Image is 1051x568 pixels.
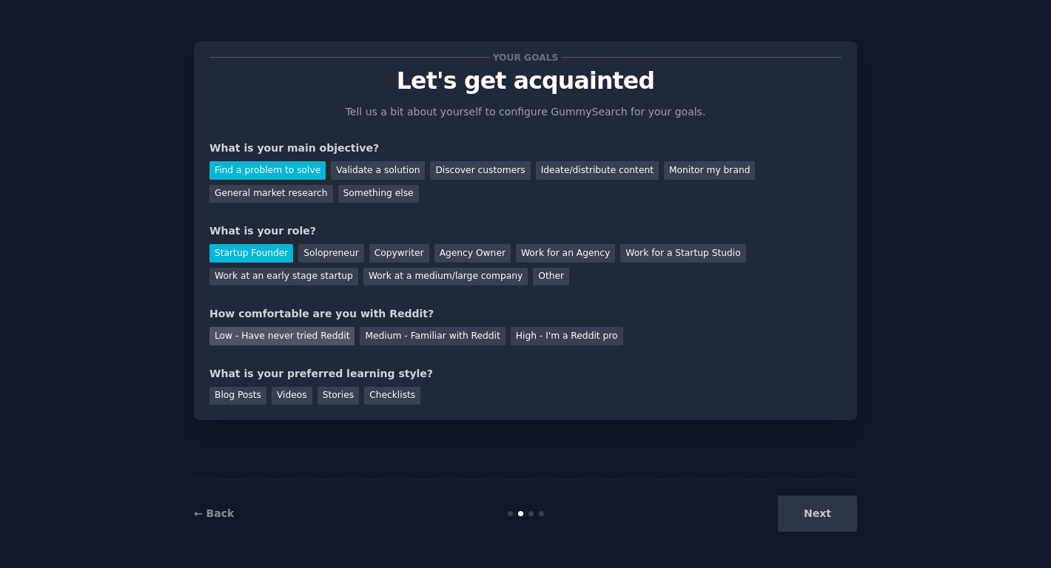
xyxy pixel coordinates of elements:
div: Medium - Familiar with Reddit [360,327,505,345]
div: General market research [209,185,333,203]
div: Low - Have never tried Reddit [209,327,355,345]
div: Work at a medium/large company [363,268,528,286]
a: ← Back [194,507,234,519]
div: What is your role? [209,223,842,239]
div: Solopreneur [298,244,363,263]
div: Ideate/distribute content [536,161,659,180]
div: Work for an Agency [516,244,615,263]
div: Something else [338,185,419,203]
div: Validate a solution [331,161,425,180]
div: Work at an early stage startup [209,268,358,286]
div: Monitor my brand [664,161,755,180]
span: Your goals [490,50,561,65]
div: Agency Owner [434,244,511,263]
div: What is your main objective? [209,141,842,156]
div: Startup Founder [209,244,293,263]
div: Checklists [364,387,420,405]
div: Other [533,268,569,286]
div: Find a problem to solve [209,161,326,180]
div: Work for a Startup Studio [620,244,745,263]
p: Tell us a bit about yourself to configure GummySearch for your goals. [339,104,712,120]
div: Copywriter [369,244,429,263]
div: Blog Posts [209,387,266,405]
div: Videos [272,387,312,405]
div: Stories [318,387,359,405]
div: What is your preferred learning style? [209,366,842,382]
div: How comfortable are you with Reddit? [209,306,842,322]
div: Discover customers [430,161,530,180]
p: Let's get acquainted [209,68,842,94]
div: High - I'm a Reddit pro [511,327,623,345]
